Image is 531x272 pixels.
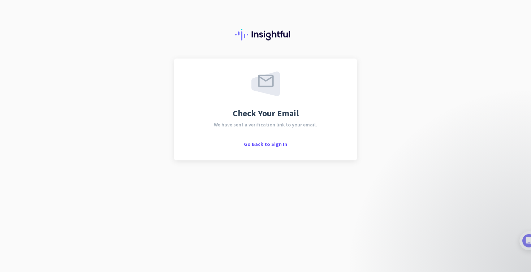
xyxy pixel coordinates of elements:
[383,165,527,254] iframe: Intercom notifications message
[233,109,299,118] span: Check Your Email
[214,122,317,127] span: We have sent a verification link to your email.
[244,141,287,147] span: Go Back to Sign In
[251,72,280,96] img: email-sent
[235,29,296,40] img: Insightful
